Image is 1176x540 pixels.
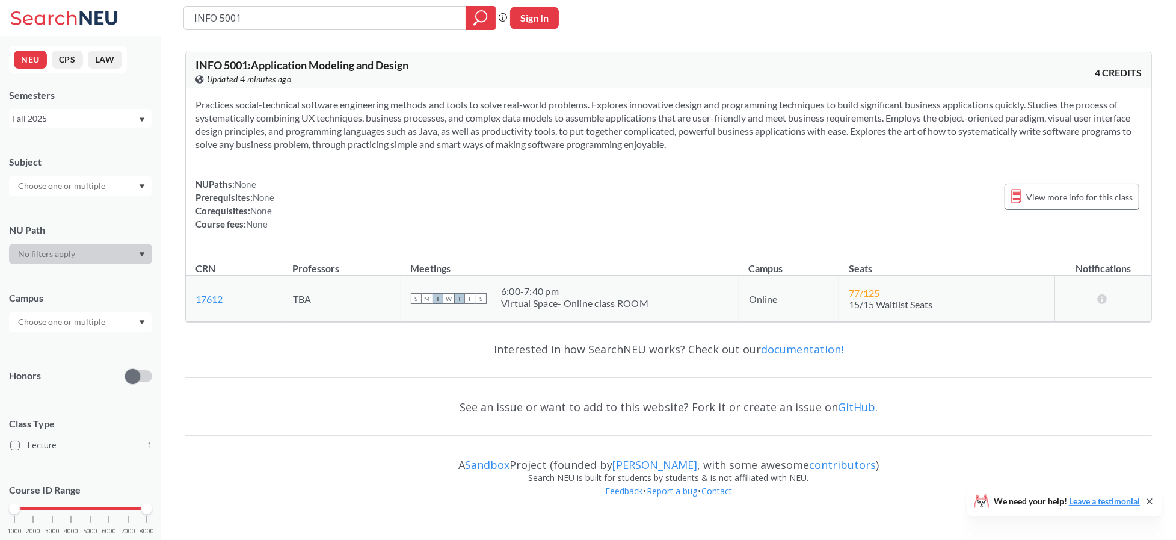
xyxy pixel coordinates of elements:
[253,192,274,203] span: None
[739,250,839,276] th: Campus
[64,528,78,535] span: 4000
[476,293,487,304] span: S
[250,205,272,216] span: None
[88,51,122,69] button: LAW
[195,58,408,72] span: INFO 5001 : Application Modeling and Design
[193,8,457,28] input: Class, professor, course number, "phrase"
[501,297,648,309] div: Virtual Space- Online class ROOM
[411,293,422,304] span: S
[12,179,113,193] input: Choose one or multiple
[465,458,509,472] a: Sandbox
[646,485,698,497] a: Report a bug
[9,369,41,383] p: Honors
[9,417,152,430] span: Class Type
[401,250,739,276] th: Meetings
[1069,496,1140,506] a: Leave a testimonial
[246,219,268,229] span: None
[422,293,433,304] span: M
[7,528,22,535] span: 1000
[207,73,292,86] span: Updated 4 minutes ago
[283,276,401,322] td: TBA
[1095,66,1142,79] span: 4 CREDITS
[52,51,83,69] button: CPS
[9,88,152,102] div: Semesters
[121,528,135,535] span: 7000
[1055,250,1152,276] th: Notifications
[139,320,145,325] svg: Dropdown arrow
[14,51,47,69] button: NEU
[454,293,465,304] span: T
[465,293,476,304] span: F
[809,458,876,472] a: contributors
[9,483,152,497] p: Course ID Range
[612,458,697,472] a: [PERSON_NAME]
[433,293,443,304] span: T
[26,528,40,535] span: 2000
[45,528,60,535] span: 3000
[195,98,1142,151] section: Practices social-technical software engineering methods and tools to solve real-world problems. E...
[195,178,274,231] div: NUPaths: Prerequisites: Corequisites: Course fees:
[10,438,152,453] label: Lecture
[839,250,1055,276] th: Seats
[473,10,488,26] svg: magnifying glass
[1026,190,1133,205] span: View more info for this class
[510,7,559,29] button: Sign In
[9,291,152,305] div: Campus
[739,276,839,322] td: Online
[235,179,256,190] span: None
[466,6,496,30] div: magnifying glass
[283,250,401,276] th: Professors
[12,112,138,125] div: Fall 2025
[185,471,1152,485] div: Search NEU is built for students by students & is not affiliated with NEU.
[147,439,152,452] span: 1
[849,299,932,310] span: 15/15 Waitlist Seats
[9,176,152,196] div: Dropdown arrow
[838,400,875,414] a: GitHub
[9,312,152,332] div: Dropdown arrow
[195,262,215,275] div: CRN
[501,285,648,297] div: 6:00 - 7:40 pm
[9,244,152,264] div: Dropdown arrow
[701,485,733,497] a: Contact
[185,389,1152,424] div: See an issue or want to add to this website? Fork it or create an issue on .
[443,293,454,304] span: W
[195,293,223,305] a: 17612
[9,223,152,237] div: NU Path
[140,528,154,535] span: 8000
[139,117,145,122] svg: Dropdown arrow
[9,155,152,169] div: Subject
[185,332,1152,367] div: Interested in how SearchNEU works? Check out our
[139,252,145,257] svg: Dropdown arrow
[185,485,1152,516] div: • •
[102,528,116,535] span: 6000
[83,528,97,535] span: 5000
[605,485,643,497] a: Feedback
[139,184,145,189] svg: Dropdown arrow
[185,447,1152,471] div: A Project (founded by , with some awesome )
[761,342,843,356] a: documentation!
[849,287,879,299] span: 77 / 125
[12,315,113,329] input: Choose one or multiple
[9,109,152,128] div: Fall 2025Dropdown arrow
[994,497,1140,506] span: We need your help!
